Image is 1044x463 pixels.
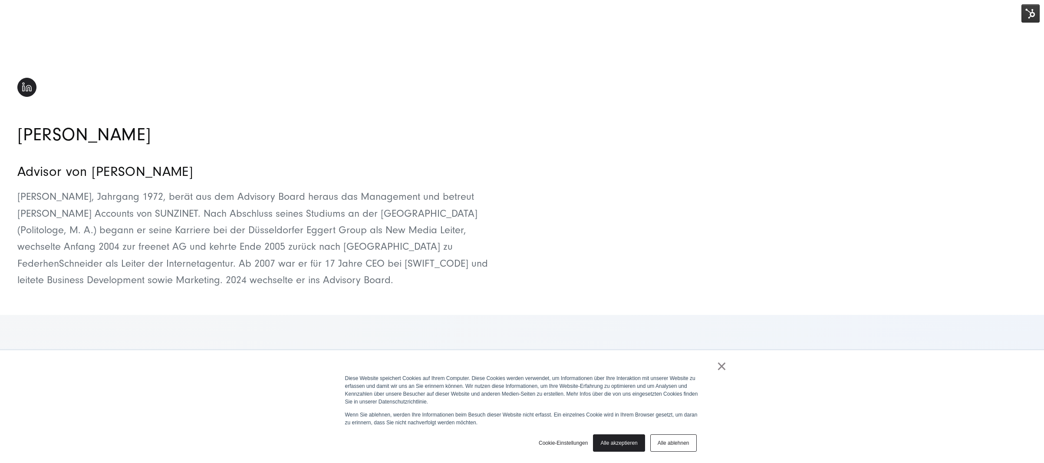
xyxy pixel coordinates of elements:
[539,439,588,447] a: Cookie-Einstellungen
[17,124,494,146] h2: [PERSON_NAME]
[345,374,699,406] p: Diese Website speichert Cookies auf Ihrem Computer. Diese Cookies werden verwendet, um Informatio...
[345,411,699,427] p: Wenn Sie ablehnen, werden Ihre Informationen beim Besuch dieser Website nicht erfasst. Ein einzel...
[650,434,697,452] a: Alle ablehnen
[593,434,645,452] a: Alle akzeptieren
[1021,4,1040,23] img: HubSpot Tools-Menüschalter
[17,78,36,97] img: linkedin-black
[17,189,494,288] p: [PERSON_NAME], Jahrgang 1972, berät aus dem Advisory Board heraus das Management und betreut [PER...
[17,79,36,106] a: linkedin-black
[17,163,494,180] h3: Advisor von [PERSON_NAME]
[717,362,727,370] a: ×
